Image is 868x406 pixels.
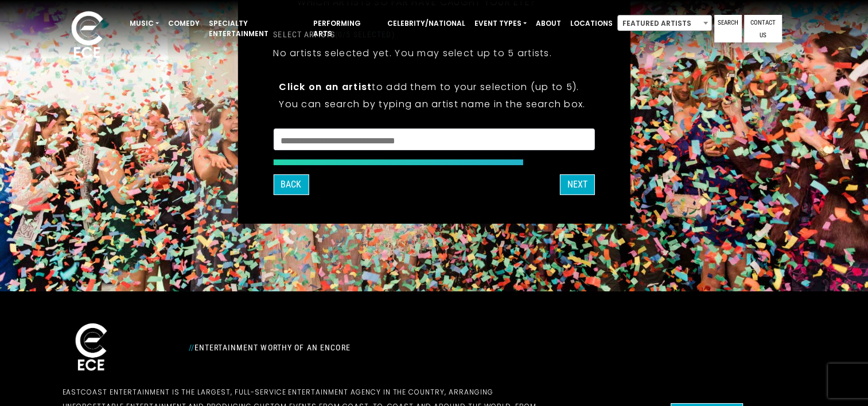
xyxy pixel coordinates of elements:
span: Featured Artists [617,15,712,31]
textarea: Search [281,136,587,146]
img: ece_new_logo_whitev2-1.png [63,320,120,376]
button: Back [273,174,309,195]
a: Music [125,14,164,33]
a: Locations [566,14,617,33]
a: Performing Arts [309,14,383,44]
img: ece_new_logo_whitev2-1.png [59,8,116,64]
a: Specialty Entertainment [204,14,309,44]
p: You can search by typing an artist name in the search box. [279,97,589,111]
a: Search [714,15,742,42]
strong: Click on an artist [279,80,372,93]
a: Celebrity/National [383,14,470,33]
div: Entertainment Worthy of an Encore [182,338,560,357]
button: Next [560,174,595,195]
a: Event Types [470,14,531,33]
a: Comedy [164,14,204,33]
a: About [531,14,566,33]
span: Featured Artists [618,15,711,32]
p: to add them to your selection (up to 5). [279,80,589,94]
span: // [189,343,194,352]
a: Contact Us [744,15,782,42]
